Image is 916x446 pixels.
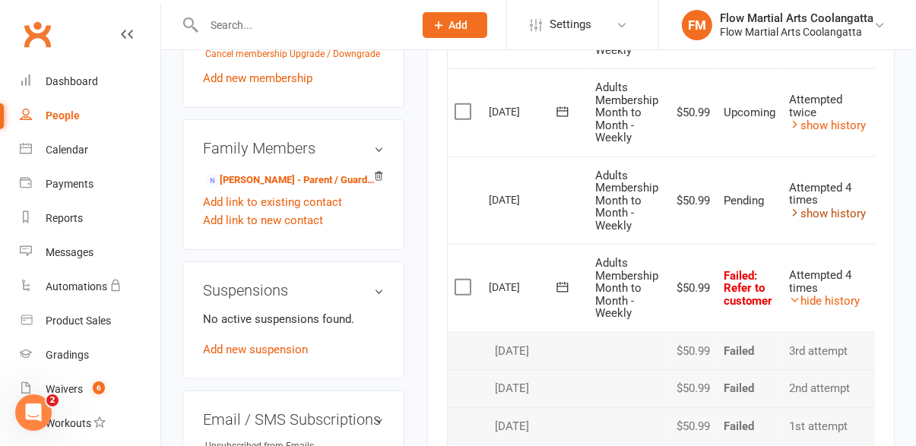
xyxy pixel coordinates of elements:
[46,315,111,327] div: Product Sales
[20,270,160,304] a: Automations
[46,383,83,395] div: Waivers
[20,304,160,338] a: Product Sales
[46,280,107,293] div: Automations
[665,332,717,370] td: $50.99
[423,12,487,38] button: Add
[20,99,160,133] a: People
[46,144,88,156] div: Calendar
[46,212,83,224] div: Reports
[489,100,559,123] div: [DATE]
[18,15,56,53] a: Clubworx
[489,275,559,299] div: [DATE]
[20,406,160,441] a: Workouts
[717,369,782,407] td: Failed
[720,25,873,39] div: Flow Martial Arts Coolangatta
[203,71,312,85] a: Add new membership
[20,167,160,201] a: Payments
[203,211,323,229] a: Add link to new contact
[489,345,582,358] div: [DATE]
[20,65,160,99] a: Dashboard
[595,169,658,232] span: Adults Membership Month to Month - Weekly
[789,268,851,295] span: Attempted 4 times
[720,11,873,25] div: Flow Martial Arts Coolangatta
[595,81,658,144] span: Adults Membership Month to Month - Weekly
[46,75,98,87] div: Dashboard
[203,193,342,211] a: Add link to existing contact
[46,246,94,258] div: Messages
[489,382,582,395] div: [DATE]
[789,119,866,132] a: show history
[665,407,717,445] td: $50.99
[203,411,384,428] h3: Email / SMS Subscriptions
[789,181,851,207] span: Attempted 4 times
[290,49,380,59] a: Upgrade / Downgrade
[665,369,717,407] td: $50.99
[46,417,91,429] div: Workouts
[489,420,582,433] div: [DATE]
[46,349,89,361] div: Gradings
[782,332,873,370] td: 3rd attempt
[782,407,873,445] td: 1st attempt
[595,256,658,320] span: Adults Membership Month to Month - Weekly
[46,394,59,406] span: 2
[20,372,160,406] a: Waivers 6
[15,394,52,431] iframe: Intercom live chat
[665,157,717,245] td: $50.99
[789,207,866,220] a: show history
[682,10,712,40] div: FM
[203,282,384,299] h3: Suspensions
[203,310,384,328] p: No active suspensions found.
[550,8,591,42] span: Settings
[789,294,860,308] a: hide history
[724,106,775,119] span: Upcoming
[665,68,717,157] td: $50.99
[203,140,384,157] h3: Family Members
[46,109,80,122] div: People
[724,269,772,308] span: : Refer to customer
[782,369,873,407] td: 2nd attempt
[724,269,772,308] span: Failed
[93,381,105,394] span: 6
[203,343,308,356] a: Add new suspension
[20,201,160,236] a: Reports
[789,93,842,119] span: Attempted twice
[46,178,94,190] div: Payments
[20,133,160,167] a: Calendar
[199,14,403,36] input: Search...
[665,244,717,332] td: $50.99
[717,332,782,370] td: Failed
[20,236,160,270] a: Messages
[449,19,468,31] span: Add
[205,172,376,188] a: [PERSON_NAME] - Parent / Guardian
[717,407,782,445] td: Failed
[489,188,559,211] div: [DATE]
[205,49,287,59] a: Cancel membership
[724,194,764,207] span: Pending
[20,338,160,372] a: Gradings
